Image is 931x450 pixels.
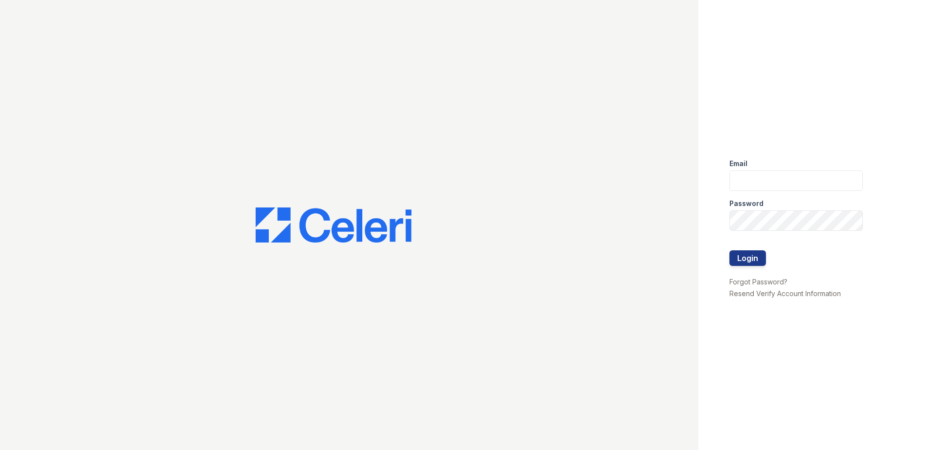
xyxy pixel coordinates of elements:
[729,289,841,298] a: Resend Verify Account Information
[256,207,411,243] img: CE_Logo_Blue-a8612792a0a2168367f1c8372b55b34899dd931a85d93a1a3d3e32e68fde9ad4.png
[729,159,747,169] label: Email
[729,278,787,286] a: Forgot Password?
[729,250,766,266] button: Login
[729,199,763,208] label: Password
